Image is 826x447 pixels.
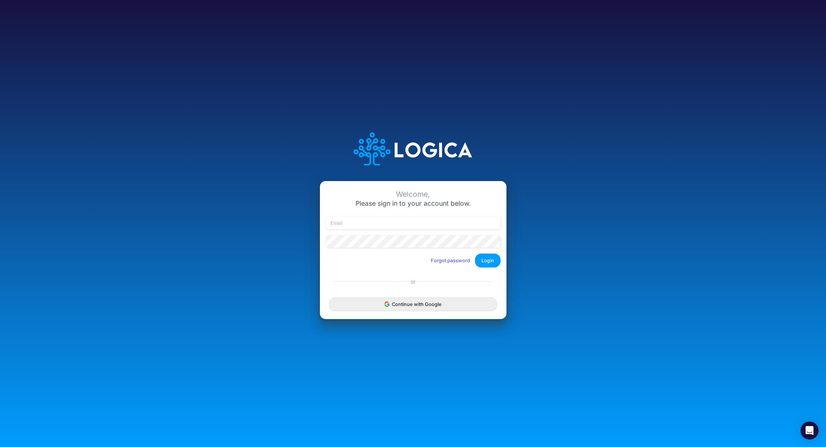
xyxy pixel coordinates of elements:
input: Email [326,217,500,229]
button: Forgot password [426,254,475,267]
button: Login [475,254,500,267]
div: Open Intercom Messenger [801,422,819,440]
span: Please sign in to your account below. [355,199,471,207]
div: Welcome, [326,190,500,199]
button: Continue with Google [329,297,497,311]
